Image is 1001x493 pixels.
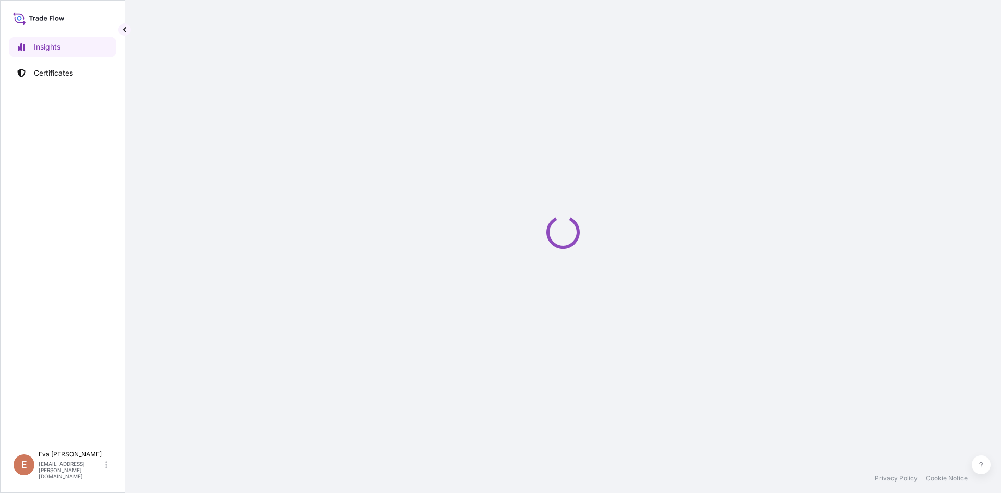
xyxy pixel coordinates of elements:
[926,474,968,483] a: Cookie Notice
[39,450,103,459] p: Eva [PERSON_NAME]
[21,460,27,470] span: E
[9,63,116,83] a: Certificates
[875,474,918,483] a: Privacy Policy
[9,37,116,57] a: Insights
[39,461,103,479] p: [EMAIL_ADDRESS][PERSON_NAME][DOMAIN_NAME]
[34,68,73,78] p: Certificates
[34,42,60,52] p: Insights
